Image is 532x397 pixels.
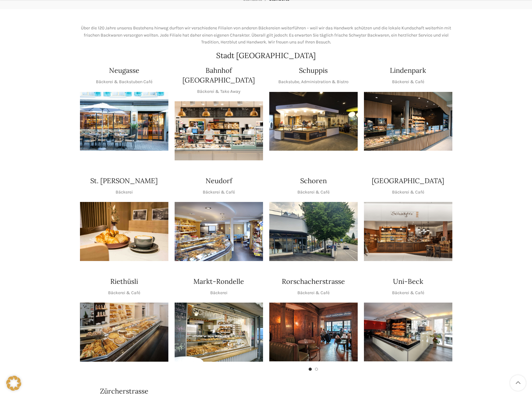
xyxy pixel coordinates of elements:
p: Über die 120 Jahre unseres Bestehens hinweg durften wir verschiedene Filialen von anderen Bäckere... [80,25,452,46]
li: Go to slide 1 [309,368,312,371]
img: Neudorf_1 [175,202,263,261]
p: Bäckerei [210,289,227,296]
img: Rondelle_1 [175,303,263,362]
img: schwyter-23 [80,202,168,261]
div: 1 / 1 [364,92,452,151]
img: rechts_09-1 [364,303,452,361]
h4: [GEOGRAPHIC_DATA] [372,176,444,186]
p: Bäckerei & Café [203,189,235,196]
img: Riethüsli-2 [80,303,168,362]
p: Bäckerei & Café [392,289,424,296]
p: Bäckerei [116,189,133,196]
h2: Stadt [GEOGRAPHIC_DATA] [80,52,452,59]
img: 0842cc03-b884-43c1-a0c9-0889ef9087d6 copy [269,202,358,261]
p: Bäckerei & Café [297,289,330,296]
p: Bäckerei & Café [392,78,424,85]
img: Schwyter-1800x900 [364,202,452,261]
img: Neugasse [80,92,168,151]
h4: Riethüsli [110,277,138,286]
h4: Schuppis [299,66,328,75]
div: 1 / 1 [269,202,358,261]
div: 1 / 1 [269,92,358,151]
img: 017-e1571925257345 [364,92,452,151]
p: Bäckerei & Café [297,189,330,196]
img: 150130-Schwyter-013 [269,92,358,151]
a: Scroll to top button [510,375,526,391]
p: Bäckerei & Take Away [197,88,241,95]
div: 1 / 2 [269,303,358,361]
h4: Schoren [300,176,327,186]
div: 1 / 1 [175,101,263,160]
div: 1 / 1 [80,92,168,151]
div: 1 / 1 [364,202,452,261]
h4: Lindenpark [390,66,426,75]
p: Bäckerei & Backstuben Café [96,78,152,85]
h4: Uni-Beck [393,277,423,286]
img: Rorschacherstrasse [269,303,358,361]
h4: Rorschacherstrasse [282,277,345,286]
h4: St. [PERSON_NAME] [90,176,158,186]
div: 1 / 1 [80,303,168,362]
div: 1 / 1 [80,202,168,261]
p: Bäckerei & Café [108,289,140,296]
img: Bahnhof St. Gallen [175,101,263,160]
h4: Markt-Rondelle [193,277,244,286]
h4: Zürcherstrasse [100,386,148,396]
h4: Bahnhof [GEOGRAPHIC_DATA] [175,66,263,85]
p: Backstube, Administration & Bistro [278,78,349,85]
li: Go to slide 2 [315,368,318,371]
h4: Neudorf [206,176,232,186]
h4: Neugasse [109,66,139,75]
p: Bäckerei & Café [392,189,424,196]
div: 1 / 1 [175,303,263,362]
div: 1 / 1 [364,303,452,361]
div: 1 / 1 [175,202,263,261]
